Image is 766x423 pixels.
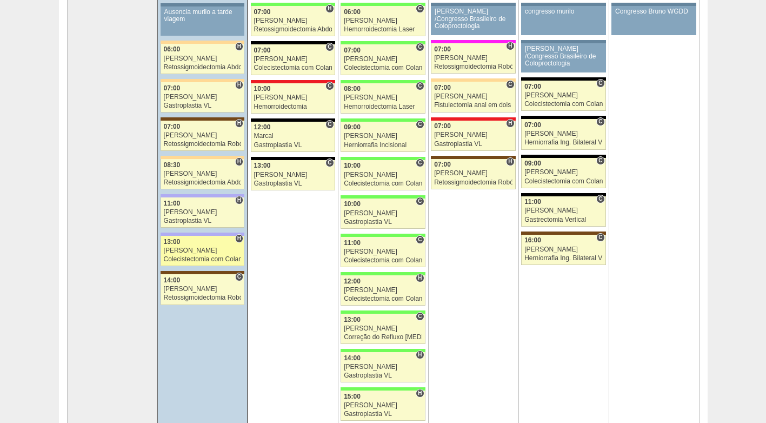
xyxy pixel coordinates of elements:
span: Hospital [325,4,334,13]
div: [PERSON_NAME] [254,56,332,63]
span: 08:30 [164,161,181,169]
div: Retossigmoidectomia Abdominal VL [254,26,332,33]
div: [PERSON_NAME] [524,207,603,214]
span: 09:00 [524,160,541,167]
div: [PERSON_NAME] [164,132,242,139]
div: Key: Brasil [341,387,425,391]
div: Key: Brasil [341,349,425,352]
div: Key: Christóvão da Gama [161,233,244,236]
div: Key: Assunção [431,117,515,121]
span: 06:00 [344,8,361,16]
span: 09:00 [344,123,361,131]
span: Consultório [325,82,334,90]
a: C 07:00 [PERSON_NAME] Herniorrafia Ing. Bilateral VL [521,119,605,149]
span: Consultório [235,273,243,281]
div: Key: Brasil [341,3,425,6]
div: Key: Santa Joana [161,117,244,121]
span: Consultório [325,158,334,167]
div: Colecistectomia com Colangiografia VL [344,295,422,302]
span: 07:00 [164,123,181,130]
div: Colecistectomia com Colangiografia VL [344,257,422,264]
a: H 07:00 [PERSON_NAME] Gastroplastia VL [161,82,244,113]
a: H 08:30 [PERSON_NAME] Retossigmoidectomia Abdominal VL [161,159,244,189]
span: 14:00 [344,354,361,362]
span: 07:00 [434,45,451,53]
a: [PERSON_NAME] /Congresso Brasileiro de Coloproctologia [431,6,515,35]
div: Key: Brasil [251,3,335,6]
span: 07:00 [434,161,451,168]
div: Colecistectomia com Colangiografia VL [524,178,603,185]
div: Correção do Refluxo [MEDICAL_DATA] esofágico Robótico [344,334,422,341]
div: Colecistectomia com Colangiografia VL [344,180,422,187]
span: Consultório [596,195,604,203]
span: Consultório [416,197,424,206]
div: Key: Bartira [161,156,244,159]
div: Retossigmoidectomia Robótica [164,294,242,301]
a: H 15:00 [PERSON_NAME] Gastroplastia VL [341,391,425,421]
span: 15:00 [344,393,361,400]
div: [PERSON_NAME] /Congresso Brasileiro de Coloproctologia [435,8,512,30]
div: Retossigmoidectomia Robótica [164,141,242,148]
div: Key: Brasil [341,195,425,199]
span: Hospital [506,119,514,128]
a: H 07:00 [PERSON_NAME] Retossigmoidectomia Robótica [431,159,515,189]
span: 11:00 [524,198,541,206]
div: [PERSON_NAME] [434,93,512,100]
span: Consultório [596,79,604,88]
div: Ausencia murilo a tarde viagem [164,9,241,23]
span: 07:00 [524,83,541,90]
a: C 07:00 [PERSON_NAME] Fistulectomia anal em dois tempos [431,82,515,112]
span: 16:00 [524,236,541,244]
div: Hemorroidectomia Laser [344,103,422,110]
span: 13:00 [254,162,271,169]
span: 07:00 [254,47,271,54]
a: H 06:00 [PERSON_NAME] Retossigmoidectomia Abdominal VL [161,44,244,74]
a: C 11:00 [PERSON_NAME] Gastrectomia Vertical [521,196,605,227]
span: 10:00 [344,200,361,208]
div: Key: Brasil [341,80,425,83]
a: C 13:00 [PERSON_NAME] Gastroplastia VL [251,160,335,190]
a: C 10:00 [PERSON_NAME] Hemorroidectomia [251,83,335,114]
div: [PERSON_NAME] [164,94,242,101]
span: Hospital [235,119,243,128]
a: C 09:00 [PERSON_NAME] Herniorrafia Incisional [341,122,425,152]
div: [PERSON_NAME] [524,92,603,99]
span: 07:00 [434,84,451,91]
div: [PERSON_NAME] [524,130,603,137]
a: H 11:00 [PERSON_NAME] Gastroplastia VL [161,197,244,228]
span: 08:00 [344,85,361,92]
div: Gastrectomia Vertical [524,216,603,223]
div: [PERSON_NAME] [254,17,332,24]
span: Consultório [416,120,424,129]
div: Gastroplastia VL [344,372,422,379]
div: Key: Bartira [431,78,515,82]
span: 07:00 [434,122,451,130]
span: Hospital [416,389,424,398]
div: Key: Santa Joana [431,156,515,159]
a: C 08:00 [PERSON_NAME] Hemorroidectomia Laser [341,83,425,114]
div: [PERSON_NAME] [434,131,512,138]
div: Key: Blanc [251,118,335,122]
div: Key: Christóvão da Gama [161,194,244,197]
a: H 14:00 [PERSON_NAME] Gastroplastia VL [341,352,425,382]
div: Key: Aviso [431,3,515,6]
span: Hospital [235,157,243,166]
div: [PERSON_NAME] [434,170,512,177]
span: Consultório [416,235,424,244]
span: Consultório [325,43,334,51]
span: 10:00 [344,162,361,169]
a: C 07:00 [PERSON_NAME] Colecistectomia com Colangiografia VL [251,44,335,75]
div: Key: Brasil [341,272,425,275]
span: 07:00 [164,84,181,92]
div: [PERSON_NAME] [254,171,332,179]
span: Hospital [235,234,243,243]
div: Key: Brasil [341,41,425,44]
span: Hospital [235,42,243,51]
div: [PERSON_NAME] [164,170,242,177]
span: 11:00 [344,239,361,247]
div: Congresso Bruno WGDD [615,8,692,15]
span: Consultório [416,43,424,51]
div: [PERSON_NAME] [254,94,332,101]
div: Key: Aviso [521,3,605,6]
div: Hemorroidectomia [254,103,332,110]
